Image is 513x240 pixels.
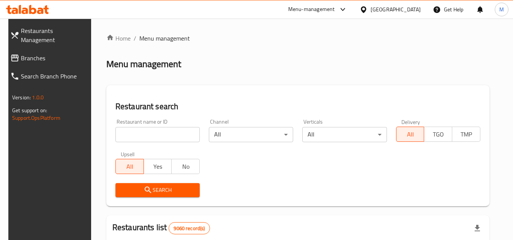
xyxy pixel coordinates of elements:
input: Search for restaurant name or ID.. [115,127,200,142]
span: Search Branch Phone [21,72,88,81]
span: 1.0.0 [32,93,44,102]
button: All [396,127,425,142]
span: M [499,5,504,14]
button: Yes [144,159,172,174]
nav: breadcrumb [106,34,489,43]
span: TGO [427,129,449,140]
button: Search [115,183,200,197]
span: Branches [21,53,88,63]
span: 9060 record(s) [169,225,209,232]
span: Menu management [139,34,190,43]
span: TMP [455,129,477,140]
button: TGO [424,127,452,142]
div: All [209,127,293,142]
span: Version: [12,93,31,102]
li: / [134,34,136,43]
span: Get support on: [12,105,47,115]
div: All [302,127,387,142]
span: Yes [147,161,169,172]
span: Search [122,185,194,195]
span: Restaurants Management [21,26,88,44]
h2: Restaurant search [115,101,480,112]
h2: Restaurants list [112,222,210,234]
span: No [175,161,197,172]
a: Restaurants Management [4,22,94,49]
a: Branches [4,49,94,67]
label: Upsell [121,151,135,157]
button: TMP [452,127,480,142]
button: No [171,159,200,174]
div: Export file [468,219,486,237]
span: All [119,161,141,172]
button: All [115,159,144,174]
span: All [399,129,421,140]
a: Support.OpsPlatform [12,113,60,123]
div: [GEOGRAPHIC_DATA] [371,5,421,14]
a: Home [106,34,131,43]
h2: Menu management [106,58,181,70]
label: Delivery [401,119,420,124]
div: Total records count [169,222,210,234]
a: Search Branch Phone [4,67,94,85]
div: Menu-management [288,5,335,14]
